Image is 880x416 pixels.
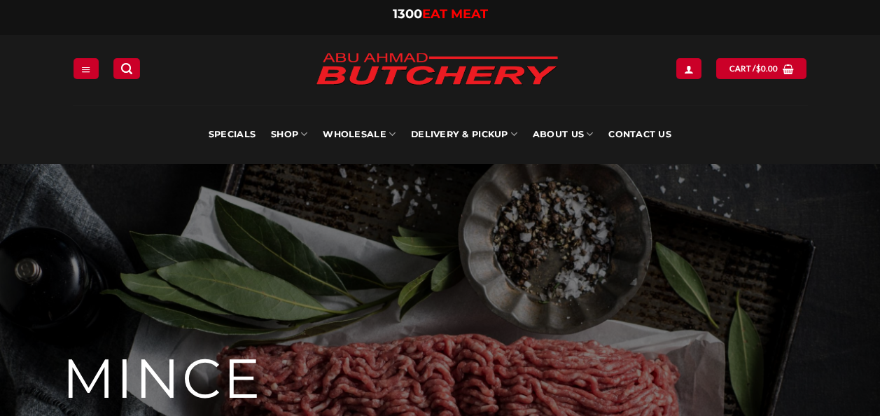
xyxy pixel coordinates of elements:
[113,58,140,78] a: Search
[393,6,488,22] a: 1300EAT MEAT
[533,105,593,164] a: About Us
[209,105,256,164] a: Specials
[62,345,262,412] span: MINCE
[411,105,517,164] a: Delivery & Pickup
[608,105,671,164] a: Contact Us
[74,58,99,78] a: Menu
[271,105,307,164] a: SHOP
[716,58,806,78] a: View cart
[323,105,396,164] a: Wholesale
[729,62,778,75] span: Cart /
[393,6,422,22] span: 1300
[676,58,701,78] a: Login
[756,62,761,75] span: $
[422,6,488,22] span: EAT MEAT
[756,64,778,73] bdi: 0.00
[304,43,570,97] img: Abu Ahmad Butchery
